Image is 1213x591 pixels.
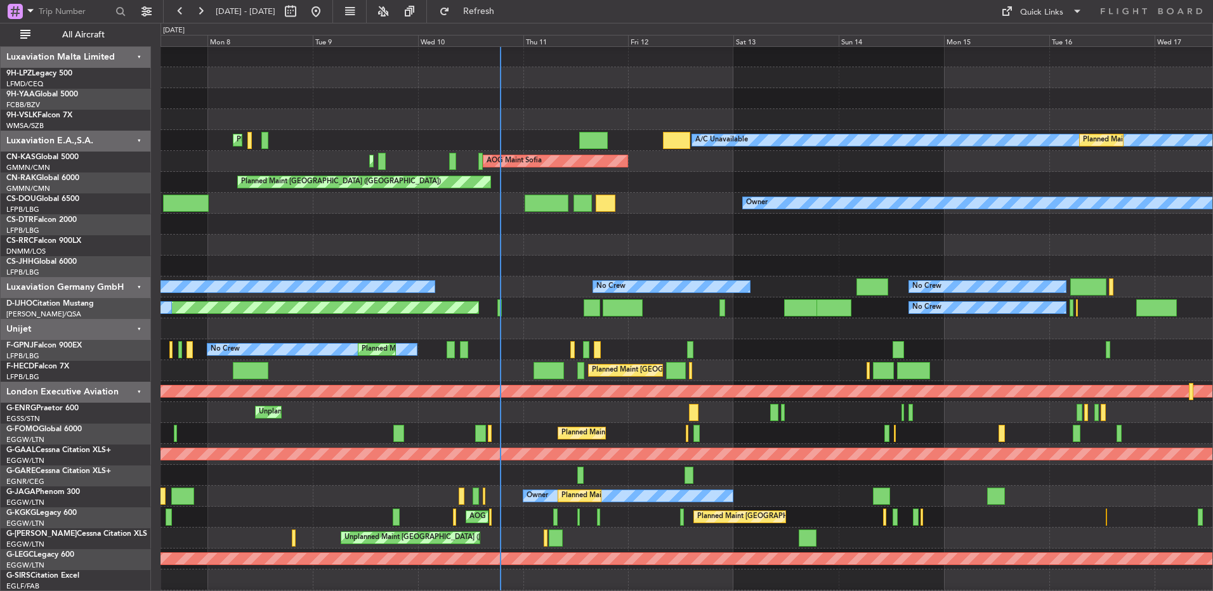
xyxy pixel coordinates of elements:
[6,300,32,308] span: D-IJHO
[6,530,147,538] a: G-[PERSON_NAME]Cessna Citation XLS
[596,277,626,296] div: No Crew
[418,35,523,46] div: Wed 10
[452,7,506,16] span: Refresh
[33,30,134,39] span: All Aircraft
[6,509,77,517] a: G-KGKGLegacy 600
[6,572,30,580] span: G-SIRS
[6,405,79,412] a: G-ENRGPraetor 600
[207,35,313,46] div: Mon 8
[6,91,78,98] a: 9H-YAAGlobal 5000
[6,477,44,486] a: EGNR/CEG
[592,361,792,380] div: Planned Maint [GEOGRAPHIC_DATA] ([GEOGRAPHIC_DATA])
[6,488,80,496] a: G-JAGAPhenom 300
[6,70,72,77] a: 9H-LPZLegacy 500
[6,530,77,538] span: G-[PERSON_NAME]
[6,498,44,507] a: EGGW/LTN
[237,131,436,150] div: Planned Maint [GEOGRAPHIC_DATA] ([GEOGRAPHIC_DATA])
[6,372,39,382] a: LFPB/LBG
[6,446,111,454] a: G-GAALCessna Citation XLS+
[746,193,768,212] div: Owner
[216,6,275,17] span: [DATE] - [DATE]
[6,112,37,119] span: 9H-VSLK
[561,486,761,505] div: Planned Maint [GEOGRAPHIC_DATA] ([GEOGRAPHIC_DATA])
[6,112,72,119] a: 9H-VSLKFalcon 7X
[6,488,36,496] span: G-JAGA
[259,403,374,422] div: Unplanned Maint [PERSON_NAME]
[6,174,79,182] a: CN-RAKGlobal 6000
[561,424,761,443] div: Planned Maint [GEOGRAPHIC_DATA] ([GEOGRAPHIC_DATA])
[1020,6,1063,19] div: Quick Links
[6,551,74,559] a: G-LEGCLegacy 600
[6,342,34,349] span: F-GPNJ
[6,195,79,203] a: CS-DOUGlobal 6500
[6,174,36,182] span: CN-RAK
[344,528,550,547] div: Unplanned Maint [GEOGRAPHIC_DATA] ([PERSON_NAME] Intl)
[6,363,34,370] span: F-HECD
[241,172,441,192] div: Planned Maint [GEOGRAPHIC_DATA] ([GEOGRAPHIC_DATA])
[6,342,82,349] a: F-GPNJFalcon 900EX
[944,35,1049,46] div: Mon 15
[6,435,44,445] a: EGGW/LTN
[6,519,44,528] a: EGGW/LTN
[6,351,39,361] a: LFPB/LBG
[6,561,44,570] a: EGGW/LTN
[6,153,36,161] span: CN-KAS
[6,205,39,214] a: LFPB/LBG
[6,91,35,98] span: 9H-YAA
[995,1,1089,22] button: Quick Links
[697,507,897,526] div: Planned Maint [GEOGRAPHIC_DATA] ([GEOGRAPHIC_DATA])
[6,540,44,549] a: EGGW/LTN
[6,309,81,319] a: [PERSON_NAME]/QSA
[6,100,40,110] a: FCBB/BZV
[6,258,77,266] a: CS-JHHGlobal 6000
[39,2,112,21] input: Trip Number
[695,131,748,150] div: A/C Unavailable
[6,467,111,475] a: G-GARECessna Citation XLS+
[523,35,629,46] div: Thu 11
[912,277,941,296] div: No Crew
[211,340,240,359] div: No Crew
[163,25,185,36] div: [DATE]
[6,268,39,277] a: LFPB/LBG
[6,226,39,235] a: LFPB/LBG
[6,237,81,245] a: CS-RRCFalcon 900LX
[6,121,44,131] a: WMSA/SZB
[733,35,839,46] div: Sat 13
[6,363,69,370] a: F-HECDFalcon 7X
[433,1,509,22] button: Refresh
[313,35,418,46] div: Tue 9
[6,551,34,559] span: G-LEGC
[912,298,941,317] div: No Crew
[6,300,94,308] a: D-IJHOCitation Mustang
[14,25,138,45] button: All Aircraft
[6,258,34,266] span: CS-JHH
[6,195,36,203] span: CS-DOU
[469,507,566,526] div: AOG Maint [PERSON_NAME]
[527,486,548,505] div: Owner
[6,581,39,591] a: EGLF/FAB
[6,405,36,412] span: G-ENRG
[6,163,50,172] a: GMMN/CMN
[362,340,561,359] div: Planned Maint [GEOGRAPHIC_DATA] ([GEOGRAPHIC_DATA])
[6,153,79,161] a: CN-KASGlobal 5000
[6,237,34,245] span: CS-RRC
[6,216,34,224] span: CS-DTR
[6,446,36,454] span: G-GAAL
[6,216,77,224] a: CS-DTRFalcon 2000
[6,467,36,475] span: G-GARE
[6,247,46,256] a: DNMM/LOS
[373,152,520,171] div: Planned Maint Mugla ([GEOGRAPHIC_DATA])
[6,425,82,433] a: G-FOMOGlobal 6000
[6,509,36,517] span: G-KGKG
[6,572,79,580] a: G-SIRSCitation Excel
[6,184,50,193] a: GMMN/CMN
[6,70,32,77] span: 9H-LPZ
[6,456,44,465] a: EGGW/LTN
[628,35,733,46] div: Fri 12
[839,35,944,46] div: Sun 14
[6,79,43,89] a: LFMD/CEQ
[1049,35,1155,46] div: Tue 16
[487,152,542,171] div: AOG Maint Sofia
[6,425,39,433] span: G-FOMO
[6,414,40,424] a: EGSS/STN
